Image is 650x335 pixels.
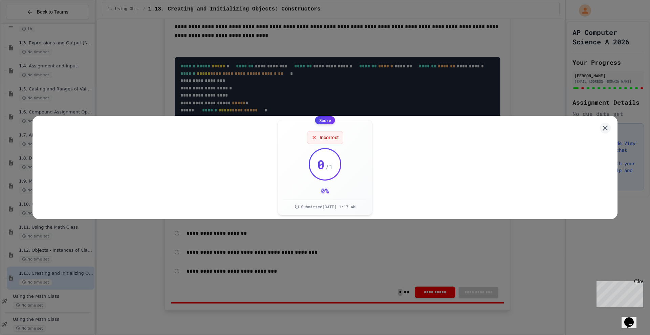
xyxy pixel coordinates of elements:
div: 0 % [321,186,329,195]
span: / 1 [325,162,333,171]
div: Score [315,116,335,124]
iframe: chat widget [622,308,643,328]
iframe: chat widget [594,278,643,307]
span: 0 [317,158,325,171]
div: Chat with us now!Close [3,3,47,43]
span: Incorrect [320,134,339,141]
span: Submitted [DATE] 1:17 AM [301,204,355,209]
